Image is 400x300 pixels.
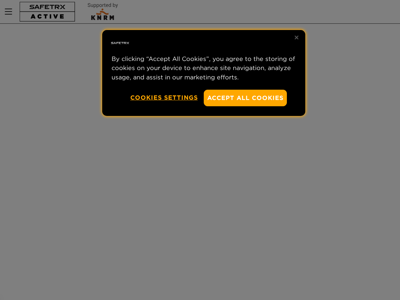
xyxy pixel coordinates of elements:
button: Accept All Cookies [204,90,287,106]
img: Safe Tracks [110,33,130,53]
div: Privacy [102,30,305,116]
button: Cookies Settings [130,90,198,106]
button: Close [290,31,303,44]
p: By clicking “Accept All Cookies”, you agree to the storing of cookies on your device to enhance s... [112,54,296,82]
